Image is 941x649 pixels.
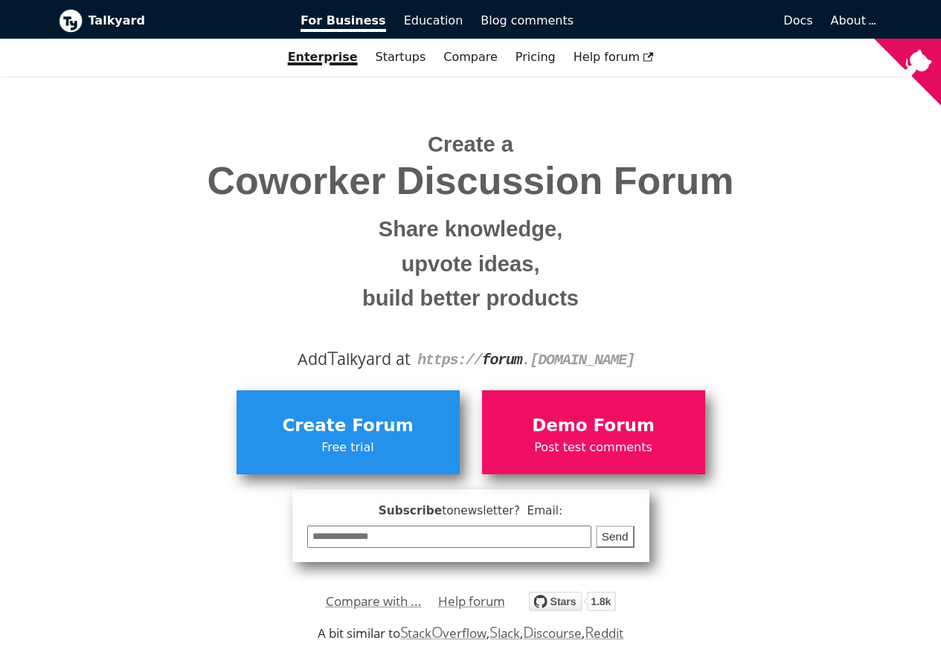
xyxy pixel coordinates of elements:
span: Free trial [244,438,452,457]
a: Help forum [565,45,663,70]
small: build better products [70,281,872,316]
a: Compare with ... [326,590,422,613]
span: Blog comments [481,13,574,28]
span: Demo Forum [489,412,698,440]
span: Create a [428,132,513,156]
a: Docs [582,8,822,33]
a: StackOverflow [400,624,487,642]
span: Help forum [574,50,654,64]
div: Add alkyard at [70,346,872,372]
a: About [831,13,874,28]
small: Share knowledge, [70,212,872,247]
a: Blog comments [472,8,582,33]
a: Talkyard logoTalkyard [59,9,280,33]
span: S [400,621,408,642]
strong: forum [482,352,522,369]
span: R [585,621,594,642]
img: Talkyard logo [59,9,83,33]
span: Post test comments [489,438,698,457]
a: Create ForumFree trial [237,390,460,474]
span: Education [404,13,463,28]
button: Send [596,526,635,549]
img: talkyard.svg [529,592,616,611]
small: upvote ideas, [70,247,872,282]
a: Compare [443,50,498,64]
a: Startups [367,45,435,70]
span: Coworker Discussion Forum [70,160,872,202]
a: Star debiki/talkyard on GitHub [529,594,616,616]
span: to newsletter ? Email: [442,504,562,517]
a: Demo ForumPost test comments [482,390,705,474]
span: Create Forum [244,412,452,440]
a: Slack [489,624,519,642]
a: Education [395,8,472,33]
span: For Business [301,13,386,32]
a: Discourse [523,624,582,642]
span: O [431,621,443,642]
a: Help forum [438,590,505,613]
a: Reddit [585,624,623,642]
a: Enterprise [279,45,367,70]
a: Pricing [507,45,565,70]
span: S [489,621,498,642]
span: T [327,344,338,371]
a: For Business [292,8,395,33]
span: Subscribe [307,502,635,520]
span: Docs [783,13,812,28]
span: D [523,621,534,642]
b: Talkyard [89,11,280,30]
code: https:// . [DOMAIN_NAME] [417,352,635,369]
